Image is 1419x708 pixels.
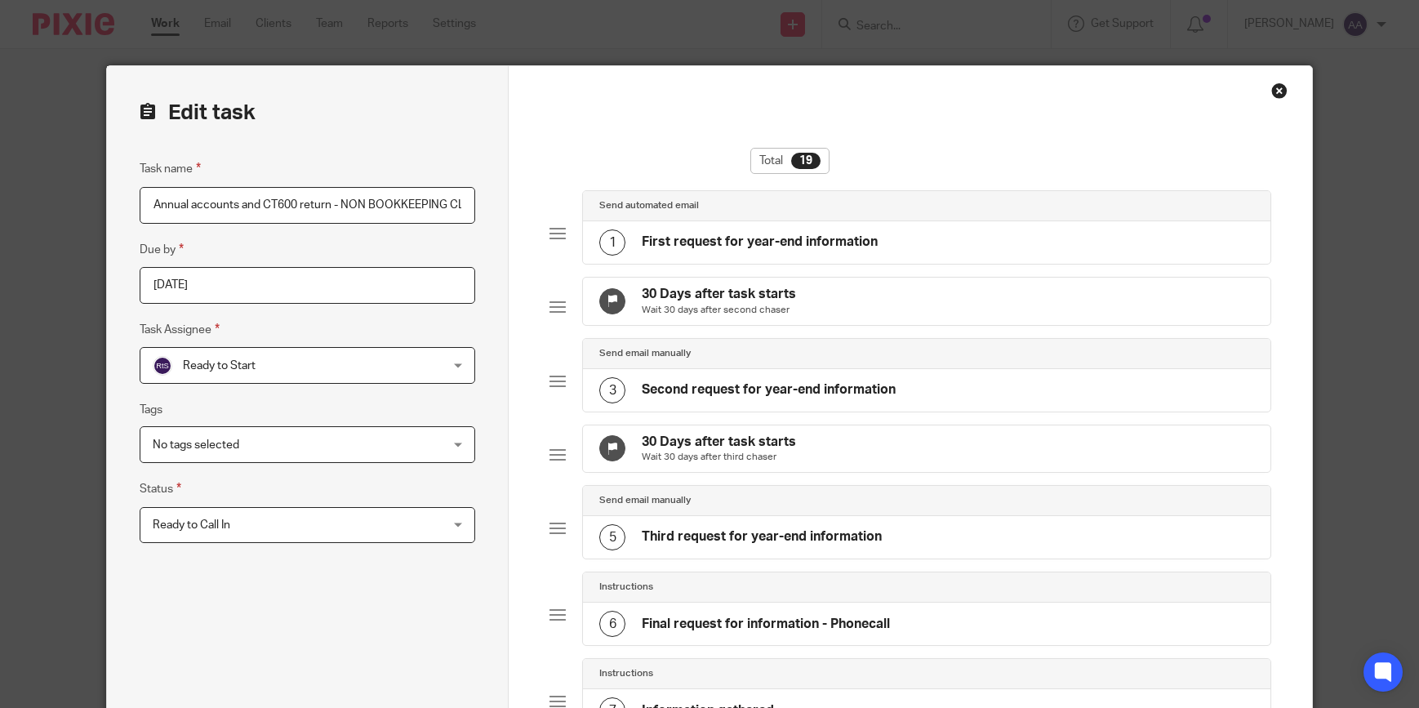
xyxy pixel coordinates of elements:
div: 6 [599,611,625,637]
label: Due by [140,240,184,259]
span: No tags selected [153,439,239,451]
h4: Send email manually [599,347,691,360]
div: 3 [599,377,625,403]
h4: Second request for year-end information [642,381,896,399]
label: Status [140,479,181,498]
div: 5 [599,524,625,550]
label: Task name [140,159,201,178]
h4: Final request for information - Phonecall [642,616,890,633]
img: svg%3E [153,356,172,376]
span: Ready to Call In [153,519,230,531]
h4: 30 Days after task starts [642,434,796,451]
div: 1 [599,229,625,256]
label: Tags [140,402,162,418]
h4: Third request for year-end information [642,528,882,545]
label: Task Assignee [140,320,220,339]
div: Close this dialog window [1271,82,1288,99]
h4: Instructions [599,667,653,680]
div: 19 [791,153,821,169]
p: Wait 30 days after second chaser [642,304,796,317]
h4: 30 Days after task starts [642,286,796,303]
h4: Instructions [599,581,653,594]
span: Ready to Start [183,360,256,372]
h4: Send email manually [599,494,691,507]
div: Total [750,148,830,174]
h4: Send automated email [599,199,699,212]
h4: First request for year-end information [642,234,878,251]
h2: Edit task [140,99,475,127]
input: Pick a date [140,267,475,304]
p: Wait 30 days after third chaser [642,451,796,464]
